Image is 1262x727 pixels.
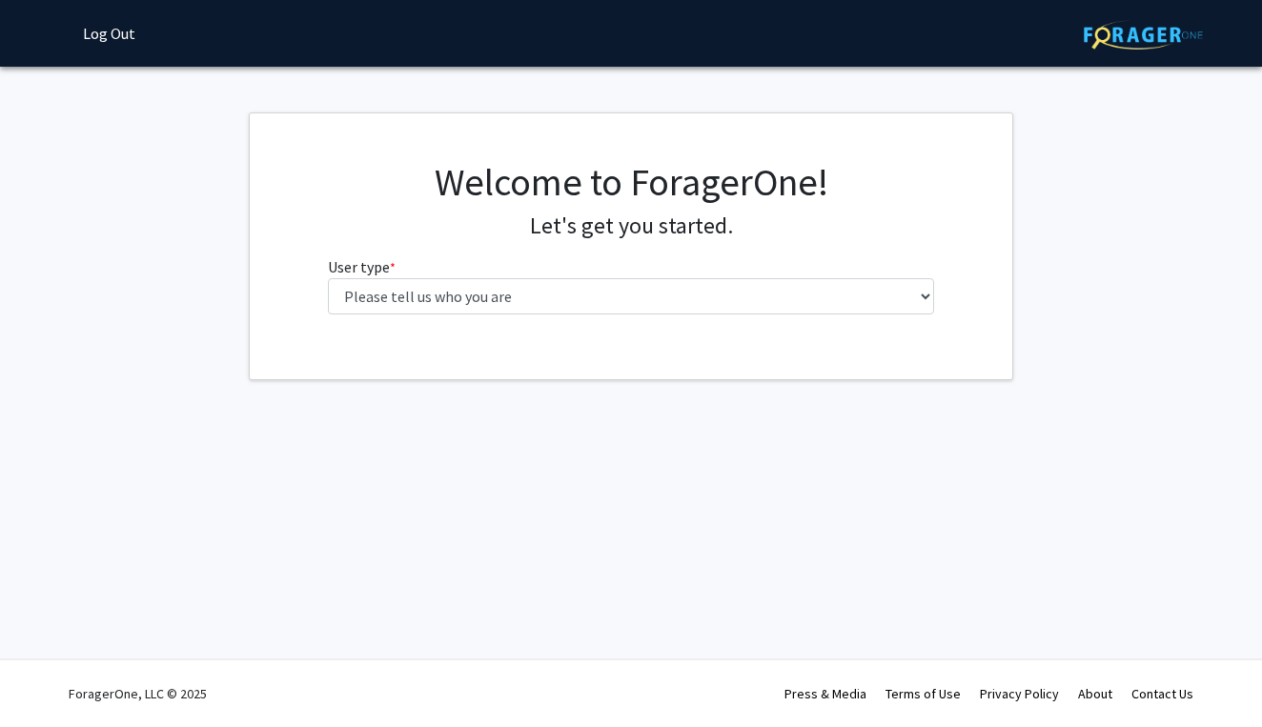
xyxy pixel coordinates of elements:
[1078,685,1112,702] a: About
[980,685,1059,702] a: Privacy Policy
[328,159,935,205] h1: Welcome to ForagerOne!
[784,685,866,702] a: Press & Media
[69,660,207,727] div: ForagerOne, LLC © 2025
[328,255,396,278] label: User type
[1084,20,1203,50] img: ForagerOne Logo
[885,685,961,702] a: Terms of Use
[1131,685,1193,702] a: Contact Us
[328,212,935,240] h4: Let's get you started.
